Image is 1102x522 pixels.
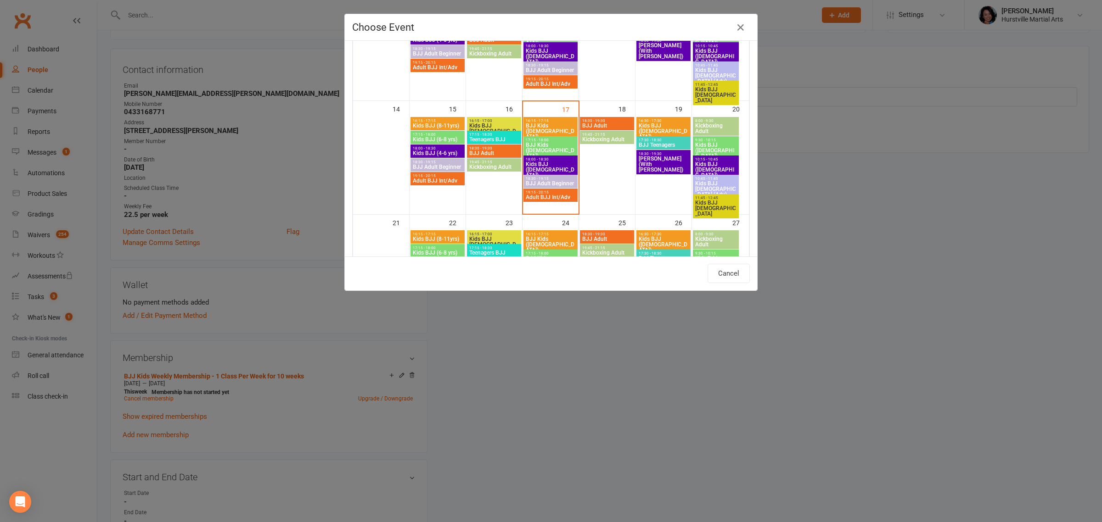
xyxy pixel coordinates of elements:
[695,123,737,134] span: Kickboxing Adult
[695,157,737,161] span: 10:15 - 10:45
[9,491,31,513] div: Open Intercom Messenger
[732,215,749,230] div: 27
[469,250,519,255] span: Teenagers BJJ
[638,39,689,43] span: 18:30 - 19:30
[638,156,689,172] span: [PERSON_NAME] (With [PERSON_NAME])
[695,87,737,103] span: Kids BJJ [DEMOGRAPHIC_DATA]
[469,160,519,164] span: 19:45 - 21:15
[525,67,576,73] span: BJJ Adult Beginner
[412,133,463,137] span: 17:15 - 18:00
[412,164,463,170] span: BJJ Adult Beginner
[412,146,463,150] span: 18:00 - 18:30
[638,236,689,253] span: Kids BJJ ([DEMOGRAPHIC_DATA])
[412,232,463,236] span: 16:15 - 17:15
[352,22,750,33] h4: Choose Event
[412,160,463,164] span: 18:30 - 19:15
[412,250,463,255] span: Kids BJJ (6-8 yrs)
[638,138,689,142] span: 17:30 - 18:30
[695,196,737,200] span: 11:45 - 12:45
[638,232,689,236] span: 16:30 - 17:30
[618,101,635,116] div: 18
[412,246,463,250] span: 17:15 - 18:00
[562,101,579,117] div: 17
[695,138,737,142] span: 9:30 - 10:15
[525,232,576,236] span: 16:15 - 17:15
[638,142,689,148] span: BJJ Teenagers
[525,142,576,159] span: BJJ Kids ([DEMOGRAPHIC_DATA])
[412,137,463,142] span: Kids BJJ (6-8 yrs)
[525,81,576,87] span: Adult BJJ Int/Adv
[675,101,692,116] div: 19
[708,264,750,283] button: Cancel
[582,236,632,242] span: BJJ Adult
[412,61,463,65] span: 19:15 - 20:15
[469,119,519,123] span: 16:15 - 17:00
[525,177,576,181] span: 18:30 - 19:15
[562,215,579,230] div: 24
[638,123,689,139] span: Kids BJJ ([DEMOGRAPHIC_DATA])
[525,181,576,186] span: BJJ Adult Beginner
[525,44,576,48] span: 18:00 - 18:30
[412,174,463,178] span: 19:15 - 20:15
[469,123,519,139] span: Kids BJJ [DEMOGRAPHIC_DATA]
[469,146,519,150] span: 18:30 - 19:30
[525,77,576,81] span: 19:15 - 20:15
[695,83,737,87] span: 11:45 - 12:45
[582,119,632,123] span: 18:30 - 19:30
[469,232,519,236] span: 16:15 - 17:00
[525,194,576,200] span: Adult BJJ Int/Adv
[695,236,737,247] span: Kickboxing Adult
[695,181,737,197] span: Kids BJJ [DEMOGRAPHIC_DATA] (Adv)
[469,137,519,142] span: Teenagers BJJ
[733,20,748,35] button: Close
[638,119,689,123] span: 16:30 - 17:30
[412,51,463,56] span: BJJ Adult Beginner
[582,232,632,236] span: 18:30 - 19:30
[412,65,463,70] span: Adult BJJ Int/Adv
[393,215,409,230] div: 21
[638,43,689,59] span: [PERSON_NAME] (With [PERSON_NAME])
[393,101,409,116] div: 14
[412,236,463,242] span: Kids BJJ (8-11yrs)
[618,215,635,230] div: 25
[449,215,466,230] div: 22
[469,164,519,170] span: Kickboxing Adult
[638,255,689,261] span: BJJ Teenagers
[732,101,749,116] div: 20
[469,246,519,250] span: 17:15 - 18:30
[695,142,737,159] span: Kids BJJ ([DEMOGRAPHIC_DATA])
[695,119,737,123] span: 8:00 - 9:30
[469,51,519,56] span: Kickboxing Adult
[695,251,737,255] span: 9:30 - 10:15
[638,251,689,255] span: 17:30 - 18:30
[525,190,576,194] span: 19:15 - 20:15
[582,246,632,250] span: 19:45 - 21:15
[582,137,632,142] span: Kickboxing Adult
[412,123,463,128] span: Kids BJJ (8-11yrs)
[525,255,576,272] span: BJJ Kids ([DEMOGRAPHIC_DATA])
[525,236,576,253] span: BJJ Kids ([DEMOGRAPHIC_DATA])
[695,48,737,65] span: Kids BJJ ([DEMOGRAPHIC_DATA])
[582,250,632,255] span: Kickboxing Adult
[525,157,576,161] span: 18:00 - 18:30
[695,63,737,67] span: 10:45 - 11:45
[695,232,737,236] span: 8:00 - 9:30
[638,152,689,156] span: 18:30 - 19:30
[695,161,737,178] span: Kids BJJ ([DEMOGRAPHIC_DATA])
[525,138,576,142] span: 17:15 - 18:00
[449,101,466,116] div: 15
[695,177,737,181] span: 10:45 - 11:45
[525,48,576,65] span: Kids BJJ ([DEMOGRAPHIC_DATA])
[469,150,519,156] span: BJJ Adult
[695,255,737,272] span: Kids BJJ ([DEMOGRAPHIC_DATA])
[675,215,692,230] div: 26
[582,133,632,137] span: 19:45 - 21:15
[469,236,519,253] span: Kids BJJ [DEMOGRAPHIC_DATA]
[695,44,737,48] span: 10:15 - 10:45
[525,123,576,139] span: BJJ Kids ([DEMOGRAPHIC_DATA])
[525,119,576,123] span: 16:15 - 17:15
[506,101,522,116] div: 16
[412,47,463,51] span: 18:30 - 19:15
[525,63,576,67] span: 18:30 - 19:15
[412,37,463,43] span: Kids BJJ (4-6 yrs)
